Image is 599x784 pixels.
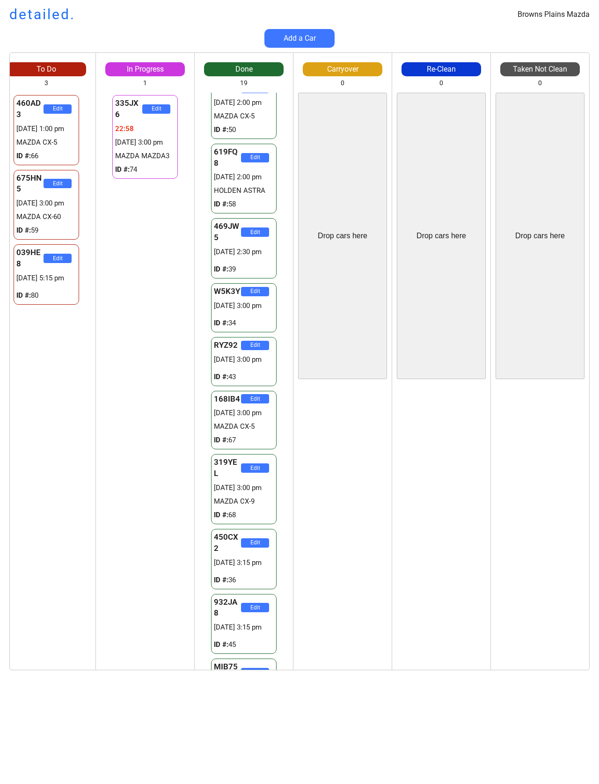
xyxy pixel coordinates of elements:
[214,408,274,418] div: [DATE] 3:00 pm
[214,319,228,327] strong: ID #:
[214,597,241,619] div: 932JA8
[341,79,344,88] div: 0
[214,532,241,554] div: 450CX2
[214,111,274,121] div: MAZDA CX-5
[115,165,175,175] div: 74
[439,79,443,88] div: 0
[16,151,76,161] div: 66
[7,64,86,74] div: To Do
[214,422,274,432] div: MAZDA CX-5
[16,138,76,147] div: MAZDA CX-5
[214,483,274,493] div: [DATE] 3:00 pm
[44,79,48,88] div: 3
[214,435,274,445] div: 67
[115,151,175,161] div: MAZDA MAZDA3
[44,254,72,263] button: Edit
[318,231,367,241] div: Drop cars here
[16,212,76,222] div: MAZDA CX-60
[241,341,269,350] button: Edit
[142,104,170,114] button: Edit
[214,575,274,585] div: 36
[44,104,72,114] button: Edit
[214,172,274,182] div: [DATE] 2:00 pm
[44,179,72,188] button: Edit
[115,98,142,120] div: 335JX6
[515,231,565,241] div: Drop cars here
[214,286,241,297] div: W5K3Y
[16,98,44,120] div: 460AD3
[500,64,580,74] div: Taken Not Clean
[214,125,274,135] div: 50
[241,287,269,296] button: Edit
[105,64,185,74] div: In Progress
[538,79,542,88] div: 0
[214,558,274,568] div: [DATE] 3:15 pm
[214,301,274,311] div: [DATE] 3:00 pm
[16,226,31,234] strong: ID #:
[214,576,228,584] strong: ID #:
[214,247,274,257] div: [DATE] 2:30 pm
[214,318,274,328] div: 34
[214,98,274,108] div: [DATE] 2:00 pm
[214,640,228,649] strong: ID #:
[241,394,269,403] button: Edit
[16,226,76,235] div: 59
[214,221,241,243] div: 469JW5
[214,186,274,196] div: HOLDEN ASTRA
[214,457,241,479] div: 319YEL
[214,265,228,273] strong: ID #:
[214,661,241,684] div: MIB750
[214,125,228,134] strong: ID #:
[303,64,382,74] div: Carryover
[214,394,241,405] div: 168IB4
[241,538,269,548] button: Edit
[16,198,76,208] div: [DATE] 3:00 pm
[214,497,274,506] div: MAZDA CX-9
[240,79,248,88] div: 19
[241,668,269,677] button: Edit
[16,152,31,160] strong: ID #:
[143,79,147,88] div: 1
[416,231,466,241] div: Drop cars here
[214,373,228,381] strong: ID #:
[214,199,274,209] div: 58
[214,200,228,208] strong: ID #:
[115,124,175,134] div: 22:58
[16,291,31,300] strong: ID #:
[16,291,76,300] div: 80
[115,165,130,174] strong: ID #:
[214,640,274,650] div: 45
[16,273,76,283] div: [DATE] 5:15 pm
[214,510,274,520] div: 68
[402,64,481,74] div: Re-Clean
[214,355,274,365] div: [DATE] 3:00 pm
[214,147,241,169] div: 619FQ8
[241,463,269,473] button: Edit
[241,227,269,237] button: Edit
[264,29,335,48] button: Add a Car
[16,124,76,134] div: [DATE] 1:00 pm
[16,247,44,270] div: 039HE8
[214,264,274,274] div: 39
[16,173,44,195] div: 675HN5
[115,138,175,147] div: [DATE] 3:00 pm
[214,372,274,382] div: 43
[214,511,228,519] strong: ID #:
[214,340,241,351] div: RYZ92
[214,436,228,444] strong: ID #:
[241,153,269,162] button: Edit
[241,603,269,612] button: Edit
[204,64,284,74] div: Done
[9,5,75,24] h1: detailed.
[518,9,590,20] div: Browns Plains Mazda
[214,623,274,632] div: [DATE] 3:15 pm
